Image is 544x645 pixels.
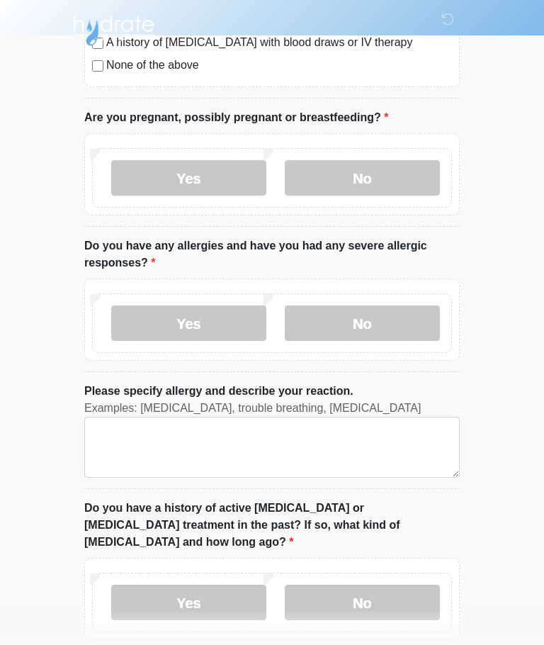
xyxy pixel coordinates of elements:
input: None of the above [92,60,103,72]
label: Please specify allergy and describe your reaction. [84,383,353,400]
label: Are you pregnant, possibly pregnant or breastfeeding? [84,109,388,126]
label: Do you have any allergies and have you had any severe allergic responses? [84,237,460,271]
label: Yes [111,160,266,196]
label: No [285,585,440,620]
label: No [285,305,440,341]
label: Yes [111,585,266,620]
img: Hydrate IV Bar - Arcadia Logo [70,11,157,47]
div: Examples: [MEDICAL_DATA], trouble breathing, [MEDICAL_DATA] [84,400,460,417]
label: None of the above [106,57,452,74]
label: Do you have a history of active [MEDICAL_DATA] or [MEDICAL_DATA] treatment in the past? If so, wh... [84,500,460,551]
label: No [285,160,440,196]
label: Yes [111,305,266,341]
